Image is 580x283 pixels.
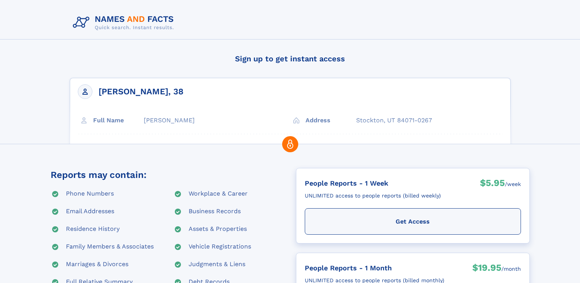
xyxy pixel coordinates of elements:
div: $5.95 [480,177,505,191]
div: Reports may contain: [51,168,146,182]
div: Email Addresses [66,207,114,216]
div: Judgments & Liens [189,260,245,269]
div: Get Access [305,208,521,235]
div: $19.95 [472,262,501,276]
h4: Sign up to get instant access [70,47,511,70]
div: Vehicle Registrations [189,242,251,252]
div: People Reports - 1 Month [305,262,444,274]
div: Assets & Properties [189,225,247,234]
div: UNLIMITED access to people reports (billed weekly) [305,189,441,202]
div: /month [501,262,521,276]
div: Family Members & Associates [66,242,154,252]
div: /week [505,177,521,191]
div: People Reports - 1 Week [305,177,441,189]
div: Workplace & Career [189,189,248,199]
img: Logo Names and Facts [70,12,180,33]
div: Marriages & Divorces [66,260,128,269]
div: Phone Numbers [66,189,114,199]
div: Business Records [189,207,241,216]
div: Residence History [66,225,120,234]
